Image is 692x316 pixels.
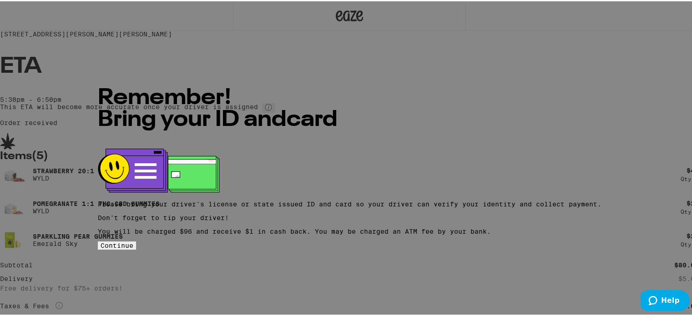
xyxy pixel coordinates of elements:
iframe: Opens a widget where you can find more information [641,289,690,311]
p: Don't forget to tip your driver! [98,213,601,220]
span: Remember! Bring your ID and card [98,86,338,130]
button: Continue [98,240,136,248]
p: You will be charged $96 and receive $1 in cash back. You may be charged an ATM fee by your bank. [98,226,601,234]
p: Please bring your driver's license or state issued ID and card so your driver can verify your ide... [98,199,601,206]
span: Continue [101,241,133,248]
